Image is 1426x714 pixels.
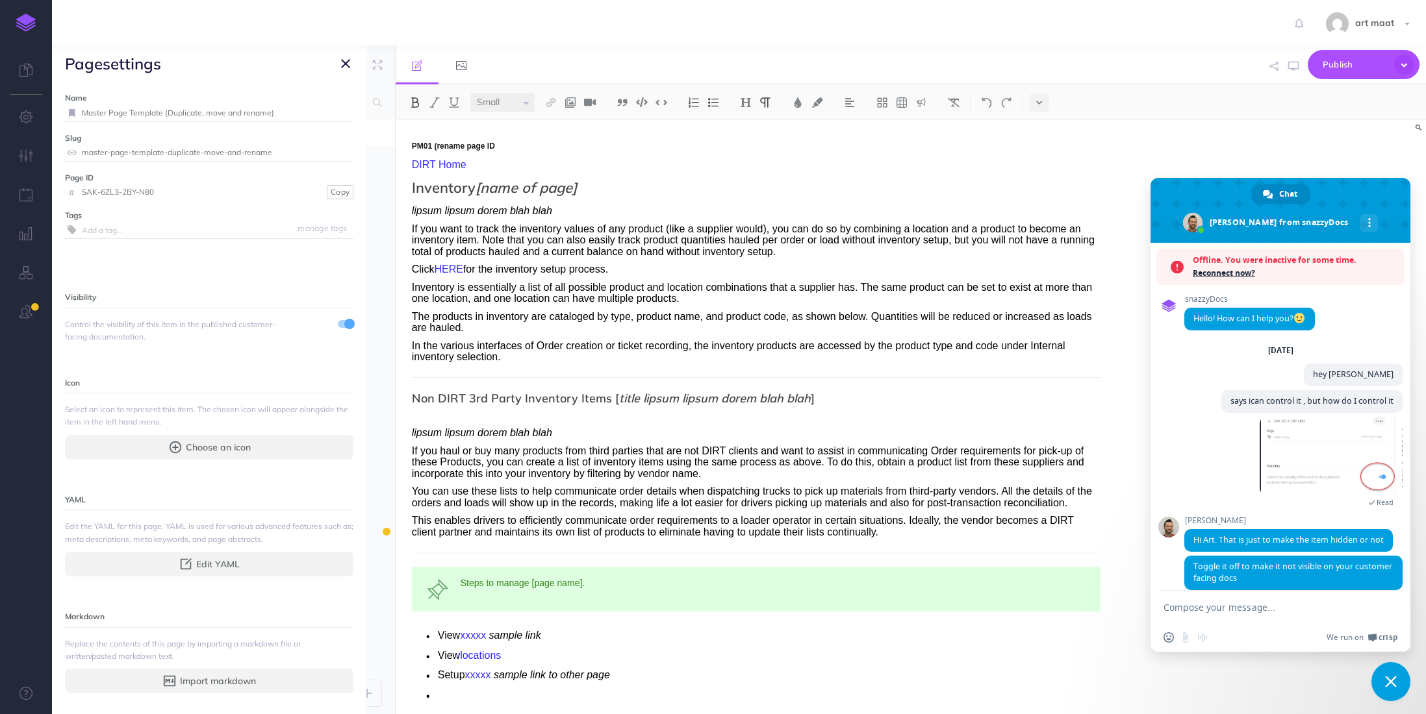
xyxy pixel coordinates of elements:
[65,55,161,72] h3: settings
[16,14,36,32] img: logo-mark.svg
[1193,254,1398,267] span: Offline. You were inactive for some time.
[584,97,596,108] img: Add video button
[65,188,79,196] i: #
[180,674,256,688] span: Import markdown
[438,630,1101,641] p: View
[460,630,486,641] a: xxxxx
[1379,632,1397,643] span: Crisp
[617,97,628,108] img: Blockquote button
[412,427,552,438] em: lipsum lipsum dorem blah blah
[636,97,648,107] img: Code block button
[429,97,440,108] img: Italic button
[460,650,501,661] a: locations
[545,97,557,108] img: Link button
[981,97,993,108] img: Undo
[1313,369,1394,380] span: hey [PERSON_NAME]
[65,171,353,184] label: Page ID
[565,97,576,108] img: Add image button
[1360,214,1378,232] div: More channels
[65,435,353,460] button: Choose an icon
[1349,17,1401,29] span: art maat
[811,97,823,108] img: Text background color button
[65,637,353,662] span: Replace the contents of this page by importing a markdown file or written/pasted markdown text.
[65,611,105,621] small: Markdown
[65,292,96,302] small: Visibility
[412,311,1101,334] p: The products in inventory are cataloged by type, product name, and product code, as shown below. ...
[1184,516,1393,525] span: [PERSON_NAME]
[65,378,80,388] small: Icon
[1371,662,1410,701] div: Close chat
[438,669,1101,681] p: Setup
[1251,184,1310,204] div: Chat
[1193,534,1384,545] span: Hi Art. That is just to make the item hidden or not
[291,221,353,236] button: manage tags
[489,630,541,641] em: sample link
[65,209,353,221] label: Tags
[409,97,421,108] img: Bold button
[476,178,577,197] em: [name of page]
[412,486,1101,508] p: You can use these lists to help communicate order details when dispatching trucks to pick up mate...
[1279,184,1297,204] span: Chat
[1164,602,1369,613] textarea: Compose your message...
[65,552,353,576] button: Edit YAML
[915,97,927,108] img: Callout dropdown menu button
[412,223,1101,258] p: If you want to track the inventory values of any product (like a supplier would), you can do so b...
[412,180,1101,195] h2: Inventory
[948,97,960,108] img: Clear styles button
[65,669,353,693] button: Import markdown
[844,97,856,108] img: Alignment dropdown menu button
[65,495,86,504] small: YAML
[82,221,353,238] input: Add a tag...
[412,282,1101,304] p: Inventory is essentially a list of all possible product and location combinations that a supplier...
[65,520,353,545] span: Edit the YAML for this page. YAML is used for various advanced features such as; meta description...
[1000,97,1012,108] img: Redo
[688,97,700,108] img: Ordered list button
[1377,498,1394,507] span: Read
[186,440,251,454] span: Choose an icon
[65,132,353,144] label: Slug
[1164,632,1174,643] span: Insert an emoji
[65,92,353,104] label: Name
[412,264,1101,275] p: Click for the inventory setup process.
[792,97,804,108] img: Text color button
[1193,267,1398,280] span: Reconnect now?
[412,392,1101,405] h3: Non DIRT 3rd Party Inventory Items [ ]
[656,97,667,107] img: Inline code button
[1326,12,1349,35] img: dba3bd9ff28af6bcf6f79140cf744780.jpg
[1193,313,1306,324] span: Hello! How can I help you?
[448,97,460,108] img: Underline button
[438,650,1101,661] p: View
[896,97,908,108] img: Create table button
[412,340,1101,363] p: In the various interfaces of Order creation or ticket recording, the inventory products are acces...
[619,391,640,406] em: title
[465,669,491,680] a: xxxxx
[412,445,1101,480] p: If you haul or buy many products from third parties that are not DIRT clients and want to assist ...
[1327,632,1364,643] span: We run on
[707,97,719,108] img: Unordered list button
[65,403,353,428] span: Select an icon to represent this item. The chosen icon will appear alongside the item in the left...
[412,159,466,170] a: DIRT Home
[82,105,353,121] input: Page name
[1230,395,1394,406] span: says ican control it , but how do I control it
[1184,295,1315,304] span: snazzyDocs
[1327,632,1397,643] a: We run onCrisp
[65,318,281,343] span: Control the visibility of this item in the published customer-facing documentation.
[412,142,495,151] span: PM01 (rename page ID
[65,54,103,73] span: page
[412,205,552,216] em: lipsum lipsum dorem blah blah
[1308,50,1420,79] button: Publish
[1268,347,1293,354] div: [DATE]
[412,515,1101,537] p: This enables drivers to efficiently communicate order requirements to a loader operator in certai...
[327,185,353,199] button: Copy
[196,557,240,571] span: Edit YAML
[643,391,811,406] em: lipsum lipsum dorem blah blah
[412,567,1101,611] div: Steps to manage [page name].
[494,669,610,680] em: sample link to other page
[434,264,463,275] a: HERE
[759,97,771,108] img: Paragraph button
[1323,55,1388,75] span: Publish
[740,97,752,108] img: Headings dropdown button
[82,144,353,161] input: page-name
[1193,561,1392,584] span: Toggle it off to make it not visible on your customer facing docs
